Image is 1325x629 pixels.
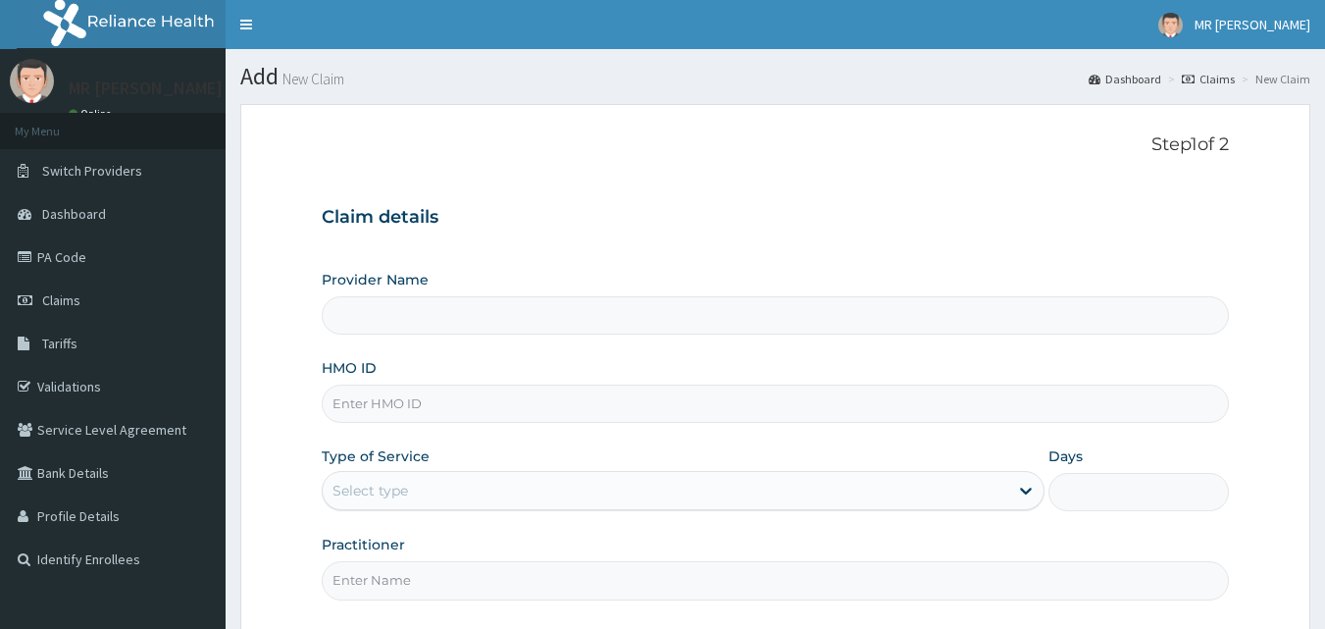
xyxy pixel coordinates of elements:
[1195,16,1310,33] span: MR [PERSON_NAME]
[1089,71,1161,87] a: Dashboard
[322,446,430,466] label: Type of Service
[1048,446,1083,466] label: Days
[42,291,80,309] span: Claims
[279,72,344,86] small: New Claim
[42,335,77,352] span: Tariffs
[1158,13,1183,37] img: User Image
[322,385,1230,423] input: Enter HMO ID
[322,270,429,289] label: Provider Name
[69,107,116,121] a: Online
[1182,71,1235,87] a: Claims
[1237,71,1310,87] li: New Claim
[322,134,1230,156] p: Step 1 of 2
[322,535,405,554] label: Practitioner
[42,162,142,180] span: Switch Providers
[240,64,1310,89] h1: Add
[10,59,54,103] img: User Image
[69,79,223,97] p: MR [PERSON_NAME]
[322,207,1230,229] h3: Claim details
[332,481,408,500] div: Select type
[322,561,1230,600] input: Enter Name
[42,205,106,223] span: Dashboard
[322,358,377,378] label: HMO ID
